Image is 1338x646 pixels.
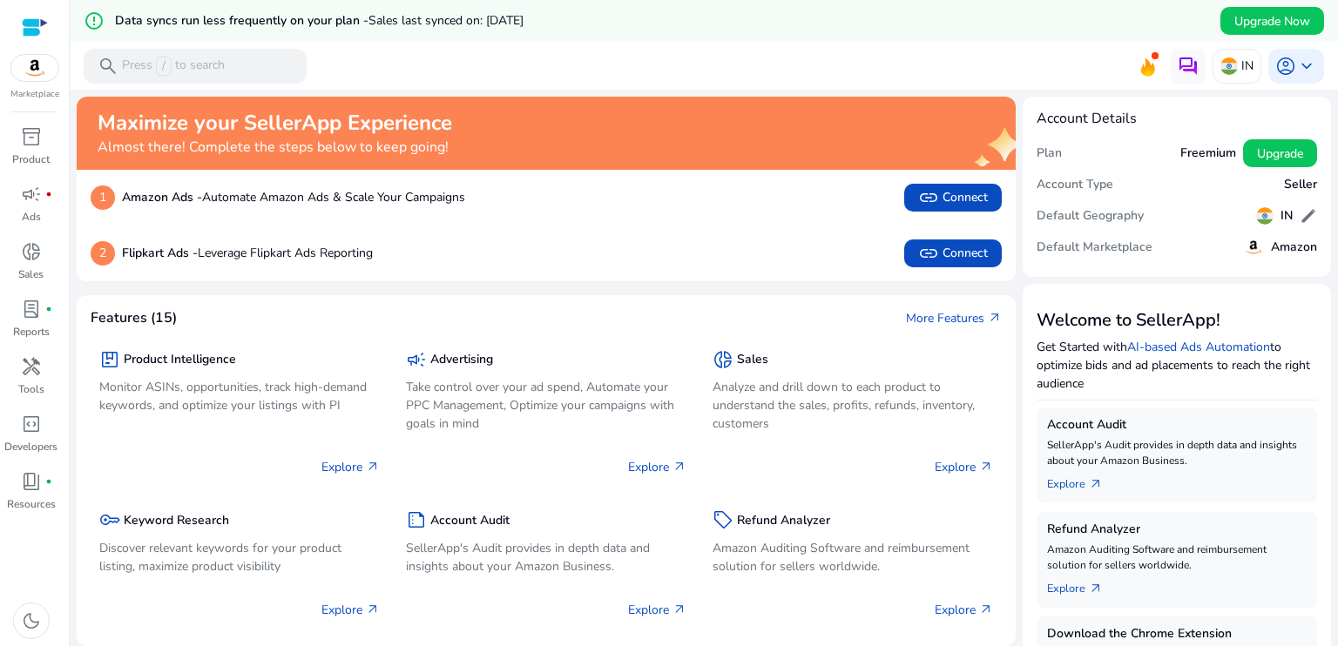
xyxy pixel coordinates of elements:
h4: Almost there! Complete the steps below to keep going! [98,139,452,156]
a: AI-based Ads Automation [1127,339,1270,355]
h5: Sales [737,353,768,367]
span: link [918,243,939,264]
p: 2 [91,241,115,266]
span: arrow_outward [988,311,1002,325]
span: campaign [21,184,42,205]
p: Sales [18,266,44,282]
h2: Maximize your SellerApp Experience [98,111,452,136]
span: package [99,349,120,370]
span: arrow_outward [366,602,380,616]
p: Explore [628,458,686,476]
p: Analyze and drill down to each product to understand the sales, profits, refunds, inventory, cust... [713,378,993,433]
p: Amazon Auditing Software and reimbursement solution for sellers worldwide. [1047,542,1307,573]
h4: Account Details [1037,111,1137,127]
mat-icon: error_outline [84,10,105,31]
p: Explore [628,601,686,619]
span: code_blocks [21,414,42,434]
p: 1 [91,185,115,210]
h5: Seller [1284,178,1317,192]
span: search [98,56,118,77]
h5: Default Marketplace [1037,240,1152,255]
span: summarize [406,509,427,530]
h5: Default Geography [1037,209,1144,224]
p: Amazon Auditing Software and reimbursement solution for sellers worldwide. [713,539,993,575]
p: SellerApp's Audit provides in depth data and insights about your Amazon Business. [406,539,686,575]
h5: Freemium [1180,146,1236,161]
p: Monitor ASINs, opportunities, track high-demand keywords, and optimize your listings with PI [99,378,380,414]
h5: Refund Analyzer [737,514,830,528]
span: arrow_outward [672,460,686,474]
h5: Account Type [1037,178,1113,192]
span: donut_small [21,241,42,262]
p: Explore [935,458,993,476]
h5: Data syncs run less frequently on your plan - [115,14,524,29]
p: Leverage Flipkart Ads Reporting [122,244,373,262]
p: Explore [321,601,380,619]
h4: Features (15) [91,310,177,326]
h5: Amazon [1271,240,1317,255]
h3: Welcome to SellerApp! [1037,310,1317,331]
p: Take control over your ad spend, Automate your PPC Management, Optimize your campaigns with goals... [406,378,686,433]
img: amazon.svg [1243,237,1264,258]
img: in.svg [1220,57,1238,75]
h5: Advertising [430,353,493,367]
span: keyboard_arrow_down [1296,56,1317,77]
span: dark_mode [21,610,42,631]
button: linkConnect [904,239,1002,267]
span: inventory_2 [21,126,42,147]
a: Explorearrow_outward [1047,573,1117,597]
h5: Plan [1037,146,1062,161]
span: key [99,509,120,530]
span: arrow_outward [979,460,993,474]
p: Product [12,151,50,167]
b: Amazon Ads - [122,189,202,205]
h5: Account Audit [1047,418,1307,433]
span: campaign [406,349,427,370]
span: arrow_outward [1089,477,1103,491]
span: edit [1300,207,1317,225]
span: handyman [21,356,42,377]
img: amazon.svg [11,55,58,81]
a: Explorearrow_outward [1047,468,1117,493]
p: Developers [4,439,57,454]
h5: Download the Chrome Extension [1047,627,1307,642]
span: Connect [918,243,988,264]
span: arrow_outward [366,460,380,474]
span: fiber_manual_record [45,191,52,198]
button: Upgrade [1243,139,1317,167]
p: Automate Amazon Ads & Scale Your Campaigns [122,188,465,206]
p: Explore [935,601,993,619]
p: Explore [321,458,380,476]
span: donut_small [713,349,733,370]
h5: IN [1281,209,1293,224]
b: Flipkart Ads - [122,245,198,261]
h5: Account Audit [430,514,510,528]
span: Upgrade [1257,145,1303,163]
span: / [156,57,172,76]
img: in.svg [1256,207,1274,225]
p: Reports [13,324,50,340]
span: arrow_outward [979,602,993,616]
span: link [918,187,939,208]
span: lab_profile [21,299,42,320]
p: Press to search [122,57,225,76]
span: account_circle [1275,56,1296,77]
p: Tools [18,381,44,397]
span: fiber_manual_record [45,306,52,313]
p: SellerApp's Audit provides in depth data and insights about your Amazon Business. [1047,437,1307,468]
h5: Keyword Research [124,514,229,528]
h5: Product Intelligence [124,353,236,367]
span: sell [713,509,733,530]
p: Resources [7,496,56,512]
button: linkConnect [904,184,1002,212]
p: Discover relevant keywords for your product listing, maximize product visibility [99,539,380,575]
p: Marketplace [10,88,59,101]
p: IN [1241,50,1254,81]
p: Ads [22,209,41,225]
span: arrow_outward [672,602,686,616]
span: Connect [918,187,988,208]
span: book_4 [21,471,42,492]
span: arrow_outward [1089,582,1103,596]
span: Sales last synced on: [DATE] [368,12,524,29]
a: More Featuresarrow_outward [906,309,1002,327]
